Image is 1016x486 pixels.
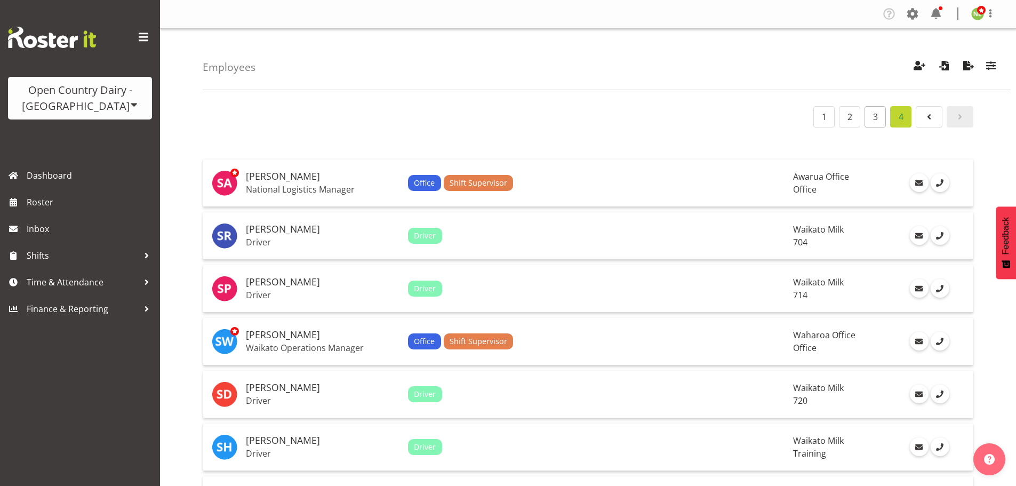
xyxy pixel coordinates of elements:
span: Office [793,184,817,195]
a: Email Employee [910,332,929,350]
a: Email Employee [910,385,929,403]
a: Email Employee [910,437,929,456]
a: Email Employee [910,279,929,298]
a: Page 3. [916,106,942,128]
span: Shift Supervisor [450,177,507,189]
span: 714 [793,289,807,301]
img: steve-hart11705.jpg [212,434,237,460]
img: stacey-allen7479.jpg [212,170,237,196]
a: Page 1. [813,106,835,128]
p: Waikato Operations Manager [246,342,399,353]
span: Awarua Office [793,171,849,182]
span: Waharoa Office [793,329,855,341]
span: Shifts [27,248,139,264]
button: Filter Employees [980,55,1002,79]
a: Page 3. [865,106,886,128]
a: Call Employee [931,332,949,350]
span: 704 [793,236,807,248]
a: Call Employee [931,173,949,192]
a: Page 2. [839,106,860,128]
a: Call Employee [931,437,949,456]
span: Waikato Milk [793,276,844,288]
span: Driver [414,230,436,242]
span: 720 [793,395,807,407]
button: Export Employees [957,55,980,79]
span: Roster [27,194,155,210]
button: Feedback - Show survey [996,206,1016,279]
img: help-xxl-2.png [984,454,995,465]
p: Driver [246,290,399,300]
span: Dashboard [27,168,155,184]
span: Driver [414,388,436,400]
span: Feedback [1001,217,1011,254]
p: National Logistics Manager [246,184,399,195]
span: Inbox [27,221,155,237]
img: stephen-rae11257.jpg [212,223,237,249]
span: Finance & Reporting [27,301,139,317]
span: Office [414,177,435,189]
p: Driver [246,448,399,459]
p: Driver [246,395,399,406]
h5: [PERSON_NAME] [246,277,399,288]
h4: Employees [203,61,255,73]
a: Email Employee [910,226,929,245]
h5: [PERSON_NAME] [246,435,399,446]
div: Open Country Dairy - [GEOGRAPHIC_DATA] [19,82,141,114]
span: Driver [414,441,436,453]
h5: [PERSON_NAME] [246,171,399,182]
span: Waikato Milk [793,435,844,447]
span: Time & Attendance [27,274,139,290]
span: Waikato Milk [793,382,844,394]
a: Page 5. [947,106,973,128]
img: stephen-parsons10323.jpg [212,276,237,301]
a: Email Employee [910,173,929,192]
img: steve-webb8258.jpg [212,329,237,354]
span: Waikato Milk [793,224,844,235]
span: Driver [414,283,436,294]
a: Call Employee [931,279,949,298]
img: steve-daly9913.jpg [212,381,237,407]
h5: [PERSON_NAME] [246,330,399,340]
img: Rosterit website logo [8,27,96,48]
h5: [PERSON_NAME] [246,224,399,235]
a: Call Employee [931,226,949,245]
span: Training [793,448,826,459]
span: Office [793,342,817,354]
a: Call Employee [931,385,949,403]
img: nicole-lloyd7454.jpg [971,7,984,20]
button: Import Employees [933,55,955,79]
button: Create Employees [908,55,931,79]
span: Shift Supervisor [450,336,507,347]
span: Office [414,336,435,347]
h5: [PERSON_NAME] [246,383,399,393]
p: Driver [246,237,399,248]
